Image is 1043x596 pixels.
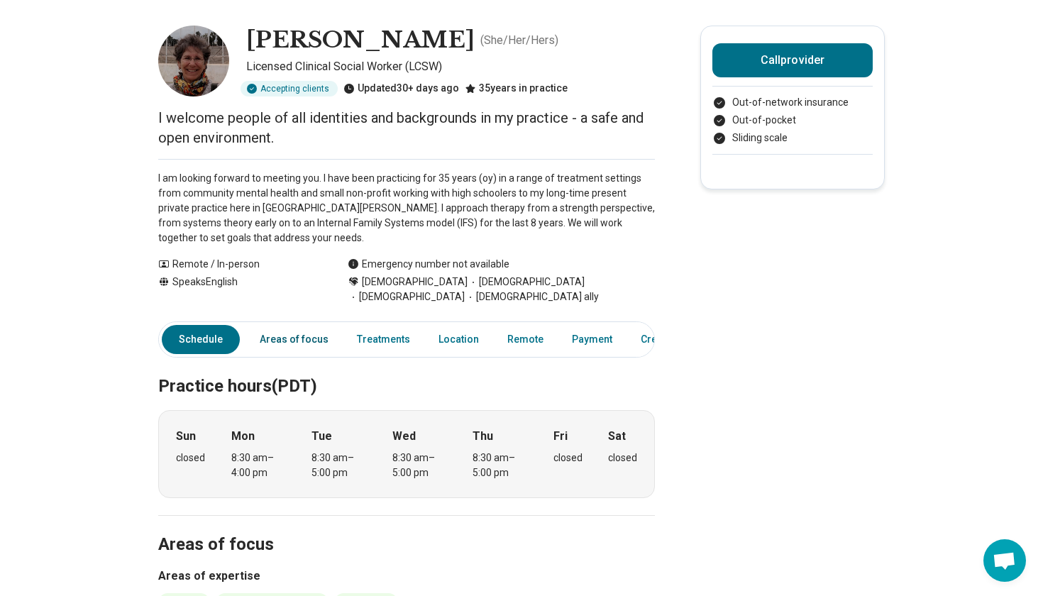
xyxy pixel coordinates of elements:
h2: Areas of focus [158,499,655,557]
strong: Fri [553,428,568,445]
p: ( She/Her/Hers ) [480,32,558,49]
li: Out-of-network insurance [712,95,873,110]
p: I am looking forward to meeting you. I have been practicing for 35 years (oy) in a range of treat... [158,171,655,245]
span: [DEMOGRAPHIC_DATA] [468,275,585,289]
div: closed [176,451,205,465]
span: [DEMOGRAPHIC_DATA] [348,289,465,304]
a: Open chat [983,539,1026,582]
h2: Practice hours (PDT) [158,341,655,399]
li: Sliding scale [712,131,873,145]
li: Out-of-pocket [712,113,873,128]
div: closed [553,451,583,465]
div: When does the program meet? [158,410,655,498]
div: Speaks English [158,275,319,304]
a: Remote [499,325,552,354]
a: Payment [563,325,621,354]
ul: Payment options [712,95,873,145]
strong: Mon [231,428,255,445]
h3: Areas of expertise [158,568,655,585]
a: Areas of focus [251,325,337,354]
strong: Tue [311,428,332,445]
strong: Sun [176,428,196,445]
strong: Wed [392,428,416,445]
strong: Sat [608,428,626,445]
span: [DEMOGRAPHIC_DATA] ally [465,289,599,304]
span: [DEMOGRAPHIC_DATA] [362,275,468,289]
a: Schedule [162,325,240,354]
div: Remote / In-person [158,257,319,272]
div: 8:30 am – 4:00 pm [231,451,286,480]
a: Treatments [348,325,419,354]
h1: [PERSON_NAME] [246,26,475,55]
div: Emergency number not available [348,257,509,272]
div: 35 years in practice [465,81,568,96]
div: Accepting clients [241,81,338,96]
div: Updated 30+ days ago [343,81,459,96]
div: 8:30 am – 5:00 pm [473,451,527,480]
img: Eve Eden, Licensed Clinical Social Worker (LCSW) [158,26,229,96]
button: Callprovider [712,43,873,77]
p: I welcome people of all identities and backgrounds in my practice - a safe and open environment. [158,108,655,148]
p: Licensed Clinical Social Worker (LCSW) [246,58,655,75]
div: 8:30 am – 5:00 pm [311,451,366,480]
div: 8:30 am – 5:00 pm [392,451,447,480]
a: Location [430,325,487,354]
strong: Thu [473,428,493,445]
div: closed [608,451,637,465]
a: Credentials [632,325,712,354]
